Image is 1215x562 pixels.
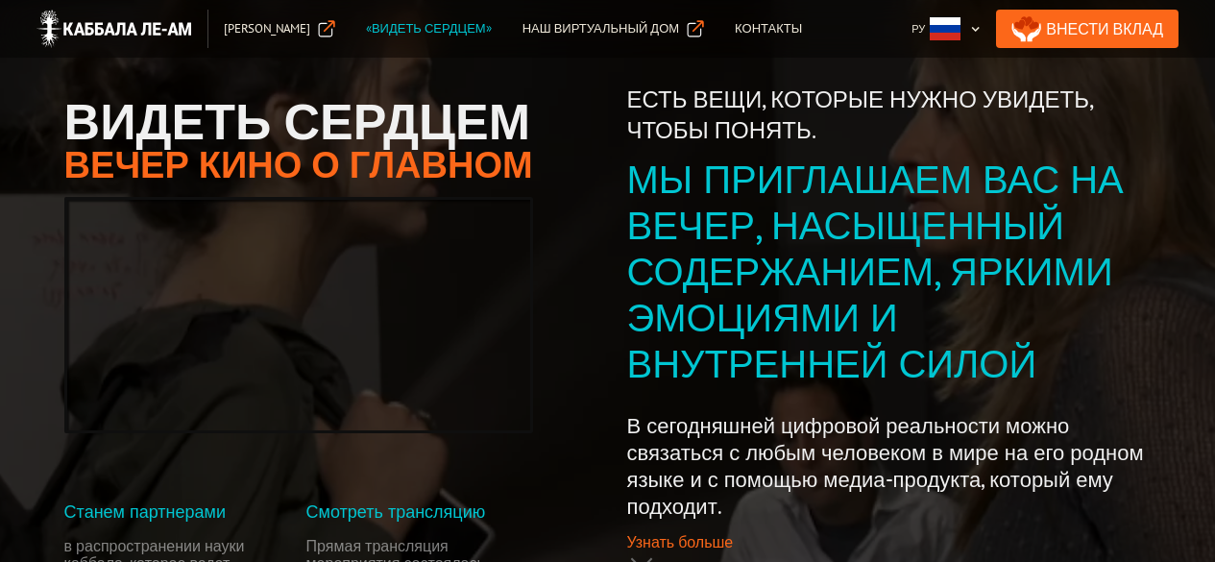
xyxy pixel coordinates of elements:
a: «Видеть сердцем» [351,10,507,48]
h2: Вечер кино о главном [64,146,533,183]
div: Смотреть трансляцию [306,502,533,522]
div: Контакты [735,19,802,38]
div: Ру [904,10,988,48]
a: [PERSON_NAME] [208,10,351,48]
iframe: YouTube video player [67,200,530,430]
div: [PERSON_NAME] [224,19,310,38]
div: Мы приглашаем вас на вечер, насыщенный содержанием, яркими эмоциями и внутренней силой [627,156,1152,386]
div: Станем партнерами [64,502,291,522]
a: Наш Виртуальный дом [507,10,719,48]
div: Наш Виртуальный дом [522,19,679,38]
div: Узнать больше [627,532,734,551]
div: Есть вещи, которые нужно увидеть, чтобы понять. [627,85,1152,146]
div: Ру [911,19,925,38]
h1: Видеть сердцем [64,96,533,146]
div: «Видеть сердцем» [366,19,492,38]
p: В сегодняшней цифровой реальности можно связаться с любым человеком в мире на его родном языке и ... [627,412,1152,520]
a: Внести Вклад [996,10,1179,48]
a: Контакты [719,10,817,48]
